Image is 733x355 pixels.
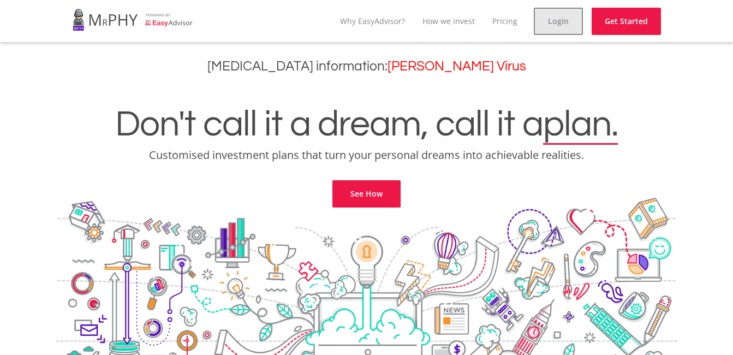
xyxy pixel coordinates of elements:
[8,147,725,163] p: Customised investment plans that turn your personal dreams into achievable realities.
[8,106,725,143] h1: Don't call it a dream, call it a
[592,8,661,35] a: Get Started
[8,58,725,74] h3: [MEDICAL_DATA] information:
[388,60,526,73] a: [PERSON_NAME] Virus
[422,16,475,26] a: How we invest
[340,16,405,26] a: Why EasyAdvisor?
[332,180,401,208] a: See How
[543,106,618,143] span: plan.
[492,16,517,26] a: Pricing
[534,8,583,35] a: Login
